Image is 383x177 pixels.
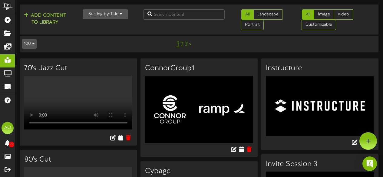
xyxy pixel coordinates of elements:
[253,9,282,20] a: Landscape
[24,64,132,72] h3: 70's Jazz Cut
[185,41,188,48] a: 3
[145,64,253,72] h3: ConnorGroup1
[266,64,374,72] h3: Instructure
[266,76,374,136] img: 24488a2b-1d60-4094-872f-49139e6a4c23instructure.jpg
[362,156,377,171] div: Open Intercom Messenger
[24,76,132,129] video: Your browser does not support HTML5 video.
[302,9,314,20] a: All
[334,9,353,20] a: Video
[143,9,225,20] input: Search Content
[145,167,253,175] h3: Cybage
[9,142,14,147] span: 0
[145,76,253,143] img: 51ba9c35-4e54-4af7-a436-afa91009206e.jpg
[180,41,183,48] a: 2
[83,9,128,19] button: Sorting by:Title
[22,39,37,49] button: 100
[302,20,336,30] a: Customizable
[241,20,264,30] a: Portrait
[22,12,68,26] button: Add Contentto Library
[177,40,179,48] a: 1
[314,9,334,20] a: Image
[2,122,14,134] div: AO
[241,9,254,20] a: All
[24,156,132,164] h3: 80's Cut
[266,160,374,168] h3: Invite Session 3
[189,41,191,48] a: >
